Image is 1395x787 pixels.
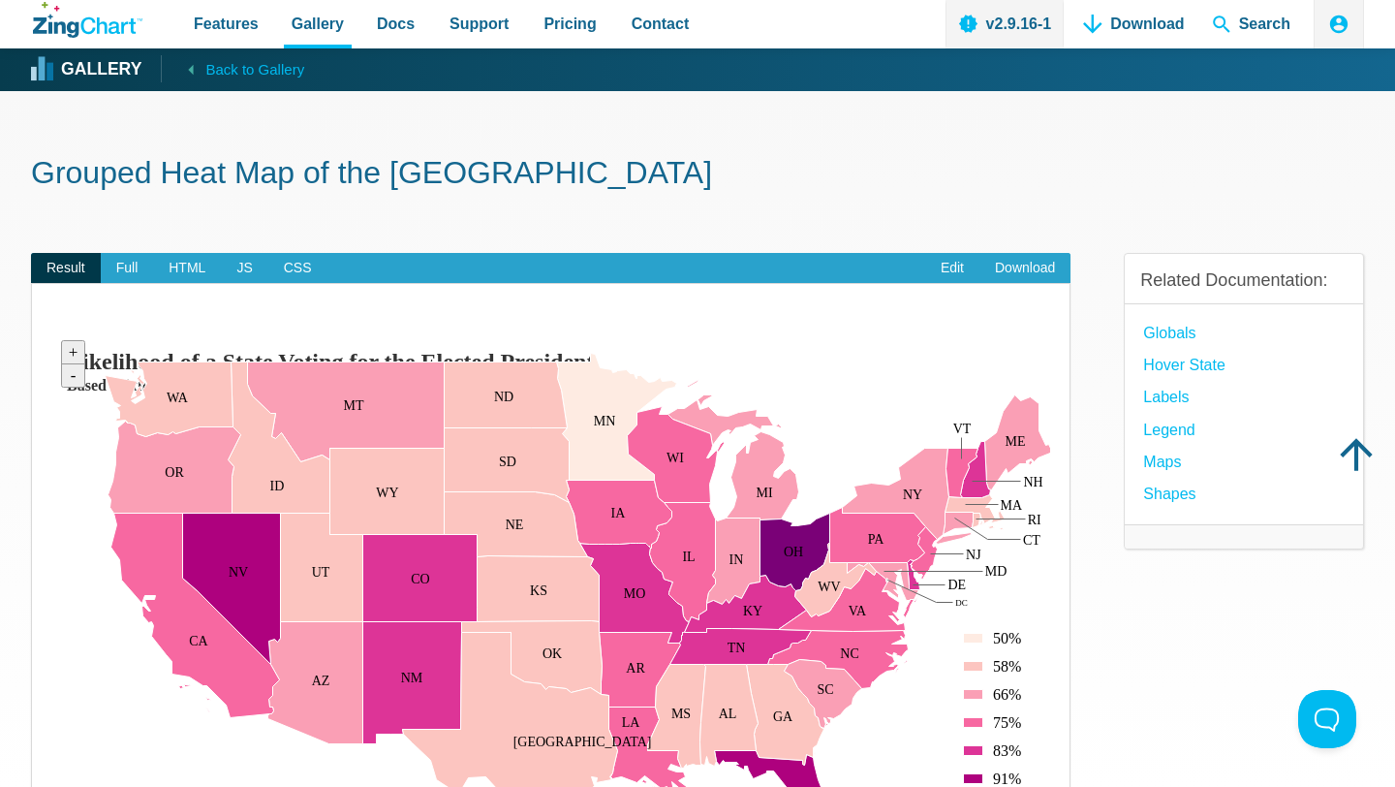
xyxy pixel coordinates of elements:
[1143,320,1195,346] a: globals
[632,11,690,37] span: Contact
[543,11,596,37] span: Pricing
[1140,269,1348,292] h3: Related Documentation:
[925,253,979,284] a: Edit
[161,55,304,82] a: Back to Gallery
[1298,690,1356,748] iframe: Toggle Customer Support
[31,253,101,284] span: Result
[449,11,509,37] span: Support
[153,253,221,284] span: HTML
[979,253,1070,284] a: Download
[101,253,154,284] span: Full
[1143,449,1181,475] a: Maps
[1143,352,1224,378] a: hover state
[1143,384,1189,410] a: Labels
[31,153,1364,197] h1: Grouped Heat Map of the [GEOGRAPHIC_DATA]
[1143,481,1195,507] a: Shapes
[377,11,415,37] span: Docs
[1143,417,1194,443] a: Legend
[33,2,142,38] a: ZingChart Logo. Click to return to the homepage
[61,61,141,79] strong: Gallery
[33,55,141,84] a: Gallery
[205,57,304,82] span: Back to Gallery
[268,253,327,284] span: CSS
[221,253,267,284] span: JS
[292,11,344,37] span: Gallery
[194,11,259,37] span: Features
